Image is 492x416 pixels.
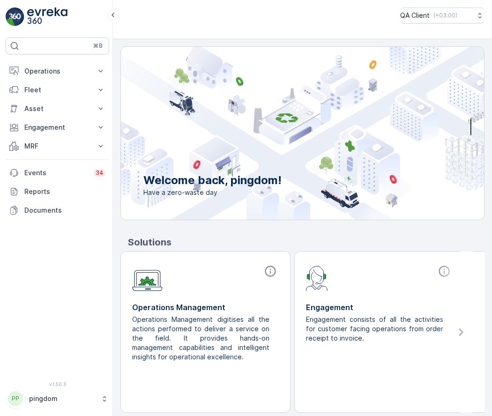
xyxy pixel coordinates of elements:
p: Documents [24,206,105,215]
p: Engagement [306,302,453,313]
p: Operations [24,67,90,76]
p: Operations Management [132,302,279,313]
p: Welcome back, pingdom! [143,173,282,188]
img: module-icon [306,265,328,291]
a: Reports [6,182,109,201]
button: MRF [6,137,109,156]
img: city illustration [79,47,484,220]
button: Engagement [6,118,109,137]
a: Events34 [6,163,109,182]
p: Engagement [24,123,90,132]
p: Operations Management digitises all the actions performed to deliver a service on the field. It p... [132,315,271,362]
span: v 1.50.3 [6,381,109,387]
button: Fleet [6,81,109,99]
p: Solutions [128,235,485,249]
p: Events [24,168,88,178]
p: MRF [24,141,90,151]
p: 34 [96,169,104,177]
p: QA Client [400,11,430,20]
a: Documents [6,201,109,220]
p: Engagement consists of all the activities for customer facing operations from order receipt to in... [306,315,445,343]
p: Fleet [24,85,90,95]
button: PPpingdom [6,389,109,409]
p: Reports [24,187,105,196]
p: ( +03:00 ) [433,12,457,19]
img: module-icon [132,265,163,291]
div: PP [8,391,23,406]
p: Asset [24,104,90,113]
button: QA Client(+03:00) [400,7,485,23]
button: Operations [6,62,109,81]
p: ⌘B [93,42,103,50]
span: Have a zero-waste day [143,188,282,197]
img: logo_light-DOdMpM7g.png [27,7,67,26]
img: logo [6,7,24,26]
button: Asset [6,99,109,118]
p: pingdom [29,394,96,403]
